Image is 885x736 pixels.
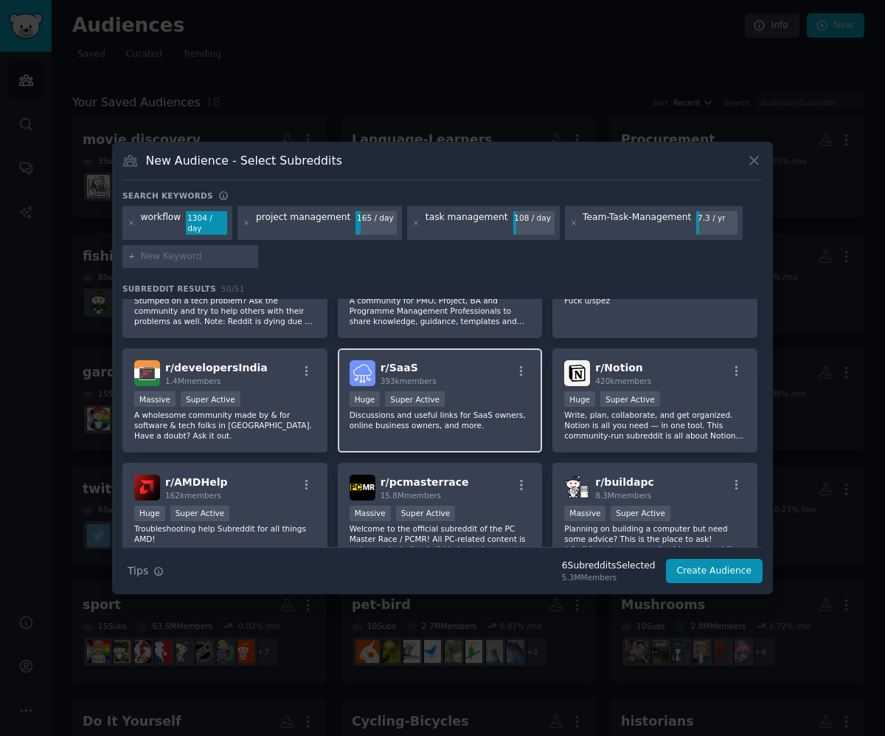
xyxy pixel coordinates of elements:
[600,391,660,407] div: Super Active
[141,211,181,235] div: workflow
[385,391,445,407] div: Super Active
[134,360,160,386] img: developersIndia
[513,211,555,224] div: 108 / day
[426,211,508,235] div: task management
[122,190,213,201] h3: Search keywords
[128,563,148,579] span: Tips
[134,391,176,407] div: Massive
[350,523,531,554] p: Welcome to the official subreddit of the PC Master Race / PCMR! All PC-related content is welcome...
[350,410,531,430] p: Discussions and useful links for SaaS owners, online business owners, and more.
[186,211,227,235] div: 1304 / day
[696,211,737,224] div: 7.3 / yr
[350,475,375,501] img: pcmasterrace
[564,506,605,521] div: Massive
[165,362,268,374] span: r/ developersIndia
[595,476,653,488] span: r/ buildapc
[666,559,763,584] button: Create Audience
[595,362,642,374] span: r/ Notion
[564,295,746,306] p: Fuck u/spez
[221,284,245,293] span: 50 / 51
[350,391,381,407] div: Huge
[564,410,746,441] p: Write, plan, collaborate, and get organized. Notion is all you need — in one tool. This community...
[595,491,651,500] span: 8.3M members
[122,283,216,294] span: Subreddit Results
[134,410,316,441] p: A wholesome community made by & for software & tech folks in [GEOGRAPHIC_DATA]. Have a doubt? Ask...
[350,295,531,326] p: A community for PMO, Project, BA and Programme Management Professionals to share knowledge, guida...
[381,362,418,374] span: r/ SaaS
[562,572,656,582] div: 5.3M Members
[564,475,590,501] img: buildapc
[165,476,227,488] span: r/ AMDHelp
[611,506,670,521] div: Super Active
[564,360,590,386] img: Notion
[146,153,342,168] h3: New Audience - Select Subreddits
[181,391,240,407] div: Super Active
[256,211,350,235] div: project management
[350,360,375,386] img: SaaS
[564,391,595,407] div: Huge
[134,523,316,544] p: Troubleshooting help Subreddit for all things AMD!
[583,211,691,235] div: Team-Task-Management
[381,476,469,488] span: r/ pcmasterrace
[134,295,316,326] p: Stumped on a tech problem? Ask the community and try to help others with their problems as well. ...
[564,523,746,554] p: Planning on building a computer but need some advice? This is the place to ask! /r/buildapc is a ...
[165,491,221,500] span: 162k members
[595,376,651,385] span: 420k members
[134,506,165,521] div: Huge
[355,211,397,224] div: 165 / day
[350,506,391,521] div: Massive
[381,376,437,385] span: 393k members
[134,475,160,501] img: AMDHelp
[396,506,456,521] div: Super Active
[141,250,253,264] input: New Keyword
[122,558,169,584] button: Tips
[170,506,230,521] div: Super Active
[562,560,656,573] div: 6 Subreddit s Selected
[381,491,441,500] span: 15.8M members
[165,376,221,385] span: 1.4M members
